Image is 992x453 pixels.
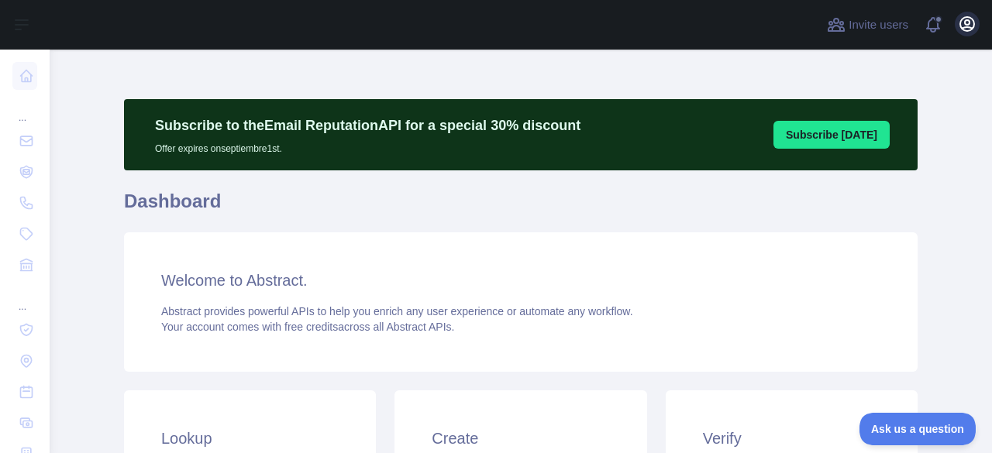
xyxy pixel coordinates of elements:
[12,282,37,313] div: ...
[161,427,339,449] h3: Lookup
[773,121,890,149] button: Subscribe [DATE]
[155,136,580,155] p: Offer expires on septiembre 1st.
[161,269,880,291] h3: Welcome to Abstract.
[12,93,37,124] div: ...
[161,321,454,333] span: Your account comes with across all Abstract APIs.
[703,427,880,449] h3: Verify
[155,115,580,136] p: Subscribe to the Email Reputation API for a special 30 % discount
[284,321,338,333] span: free credits
[859,413,976,445] iframe: Toggle Customer Support
[824,12,911,37] button: Invite users
[124,189,918,226] h1: Dashboard
[432,427,609,449] h3: Create
[161,305,633,317] span: Abstract provides powerful APIs to help you enrich any user experience or automate any workflow.
[849,16,908,34] span: Invite users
